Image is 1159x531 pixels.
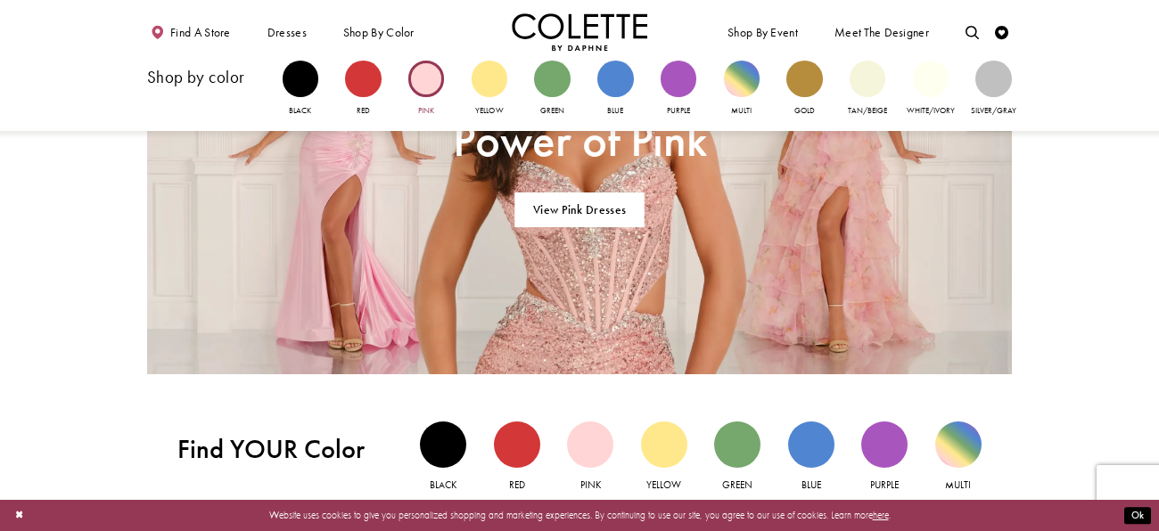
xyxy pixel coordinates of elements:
a: Multi [724,61,760,118]
span: Yellow [475,105,503,116]
span: Black [289,105,311,116]
div: Multi view [935,421,982,468]
span: Yellow [646,478,681,491]
a: Purple [661,61,696,118]
a: Red [345,61,381,118]
span: Find YOUR Color [177,434,390,465]
span: Blue [607,105,623,116]
span: White/Ivory [907,105,956,116]
div: Purple view [861,421,908,468]
div: Green view [714,421,760,468]
span: Pink [418,105,434,116]
a: Meet the designer [831,13,933,51]
a: Gold [786,61,822,118]
span: Green [540,105,564,116]
a: Black view Black [420,421,466,494]
a: Black [283,61,318,118]
span: Red [509,478,525,491]
h3: Shop by color [147,69,268,86]
span: Pink [580,478,601,491]
div: Pink view [567,421,613,468]
span: Purple [870,478,899,491]
span: Red [357,105,370,116]
a: Find a store [147,13,234,51]
div: Black view [420,421,466,468]
span: Purple [667,105,690,116]
a: Red view Red [494,421,540,494]
a: Pink view Pink [567,421,613,494]
span: Black [430,478,456,491]
div: Blue view [788,421,834,468]
img: Colette by Daphne [512,13,647,51]
a: Tan/Beige [850,61,885,118]
div: Red view [494,421,540,468]
a: here [873,509,889,521]
a: Purple view Purple [861,421,908,494]
span: Multi [945,478,971,491]
a: Yellow [472,61,507,118]
a: Green [534,61,570,118]
span: Silver/Gray [971,105,1017,116]
span: Gold [794,105,815,116]
span: Find a store [170,26,231,39]
span: Dresses [267,26,307,39]
a: White/Ivory [913,61,949,118]
span: Green [722,478,752,491]
span: Shop by color [340,13,417,51]
a: Check Wishlist [991,13,1012,51]
p: Website uses cookies to give you personalized shopping and marketing experiences. By continuing t... [97,506,1062,524]
span: Shop by color [343,26,415,39]
span: Shop By Event [724,13,801,51]
a: Multi view Multi [935,421,982,494]
a: View Pink Dresses [515,193,645,228]
a: Blue [597,61,633,118]
div: Yellow view [641,421,687,468]
a: Silver/Gray [975,61,1011,118]
span: Blue [801,478,821,491]
span: Tan/Beige [848,105,887,116]
span: Dresses [264,13,310,51]
span: Shop By Event [727,26,798,39]
span: Multi [731,105,752,116]
a: Toggle search [962,13,982,51]
span: Power of Pink [453,114,707,166]
a: Yellow view Yellow [641,421,687,494]
a: Green view Green [714,421,760,494]
a: Pink [408,61,444,118]
a: Blue view Blue [788,421,834,494]
button: Submit Dialog [1124,507,1151,524]
button: Close Dialog [8,503,30,527]
a: Visit Home Page [512,13,647,51]
span: Meet the designer [834,26,929,39]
